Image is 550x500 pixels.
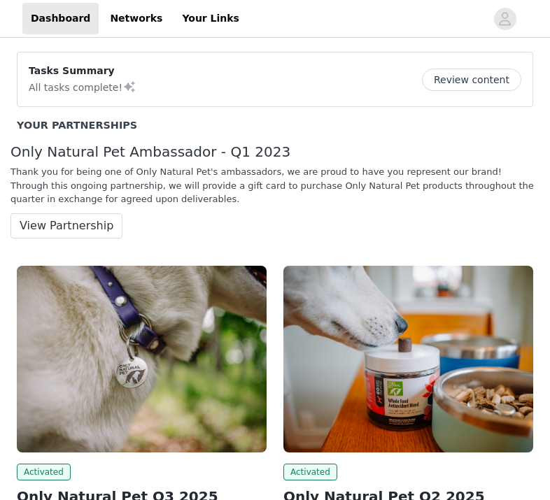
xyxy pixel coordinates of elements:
a: Networks [101,3,171,34]
span: Activated [283,464,337,480]
p: All tasks complete! [29,78,136,95]
div: avatar [498,8,512,30]
button: View Partnership [10,213,122,238]
a: Your Links [174,3,248,34]
button: Review content [422,69,521,91]
div: Your Partnerships [17,118,533,134]
a: Dashboard [22,3,99,34]
img: Only Natural Pet [17,266,267,453]
div: Only Natural Pet Ambassador - Q1 2023 [10,144,540,160]
div: Thank you for being one of Only Natural Pet's ambassadors, we are proud to have you represent our... [10,165,540,206]
span: Activated [17,464,71,480]
img: Only Natural Pet [283,266,533,453]
p: Tasks Summary [29,64,136,78]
